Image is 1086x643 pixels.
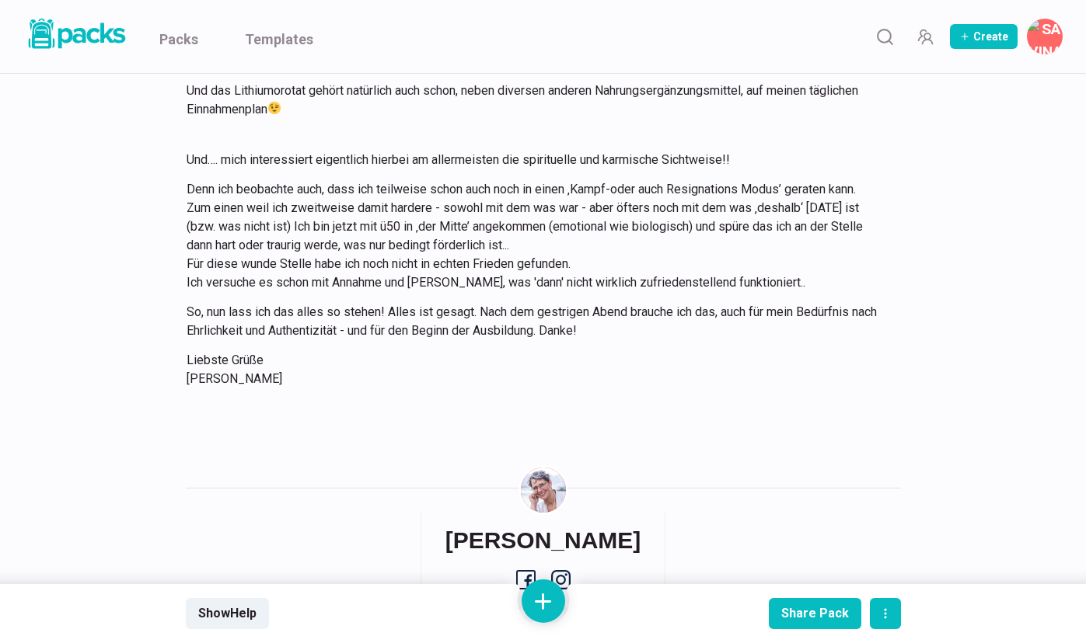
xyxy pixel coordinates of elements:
p: So, nun lass ich das alles so stehen! Alles ist gesagt. Nach dem gestrigen Abend brauche ich das,... [187,303,882,340]
h6: [PERSON_NAME] [445,527,641,554]
button: actions [870,598,901,629]
a: Packs logo [23,16,128,57]
img: Packs logo [23,16,128,52]
button: Create Pack [950,24,1018,49]
p: Denn ich beobachte auch, dass ich teilweise schon auch noch in einen ‚Kampf-oder auch Resignation... [187,180,882,292]
div: Share Pack [781,606,849,620]
button: Search [869,21,900,52]
button: Share Pack [769,598,861,629]
p: Und…. mich interessiert eigentlich hierbei am allermeisten die spirituelle und karmische Sichtwei... [187,151,882,169]
a: facebook [516,570,536,589]
a: instagram [551,570,571,589]
button: Savina Tilmann [1027,19,1063,54]
button: ShowHelp [186,598,269,629]
p: Und das Lithiumorotat gehört natürlich auch schon, neben diversen anderen Nahrungsergänzungsmitte... [187,82,882,119]
img: 😉 [268,102,281,114]
img: Savina Tilmann [521,467,566,513]
p: Liebste Grüße [PERSON_NAME] [187,351,882,388]
button: Manage Team Invites [910,21,941,52]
